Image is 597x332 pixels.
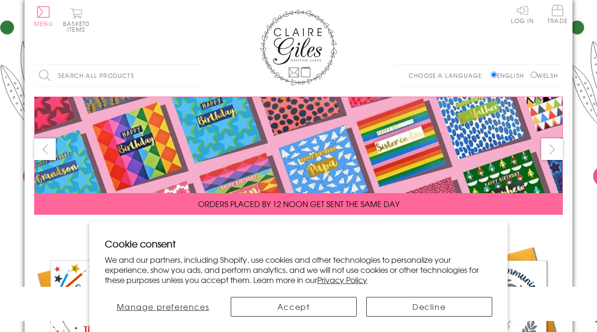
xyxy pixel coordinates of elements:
h2: Cookie consent [105,237,492,250]
button: Basket0 items [63,8,89,32]
a: Privacy Policy [317,274,367,285]
label: Welsh [531,71,558,80]
img: Claire Giles Greetings Cards [260,10,337,86]
p: Choose a language: [409,71,489,80]
span: ORDERS PLACED BY 12 NOON GET SENT THE SAME DAY [198,198,399,209]
input: Search [193,65,202,86]
button: Accept [231,297,357,317]
button: prev [34,138,56,160]
a: Trade [547,5,568,25]
input: Welsh [531,72,537,78]
span: Menu [34,19,53,28]
p: We and our partners, including Shopify, use cookies and other technologies to personalize your ex... [105,255,492,284]
button: Decline [366,297,492,317]
button: Manage preferences [105,297,221,317]
button: next [541,138,563,160]
span: Trade [547,5,568,24]
input: Search all products [34,65,202,86]
label: English [491,71,529,80]
span: Manage preferences [117,301,210,312]
input: English [491,72,497,78]
span: 0 items [67,19,89,34]
button: Menu [34,6,53,26]
a: Log In [511,5,534,24]
div: Carousel Pagination [34,222,563,237]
